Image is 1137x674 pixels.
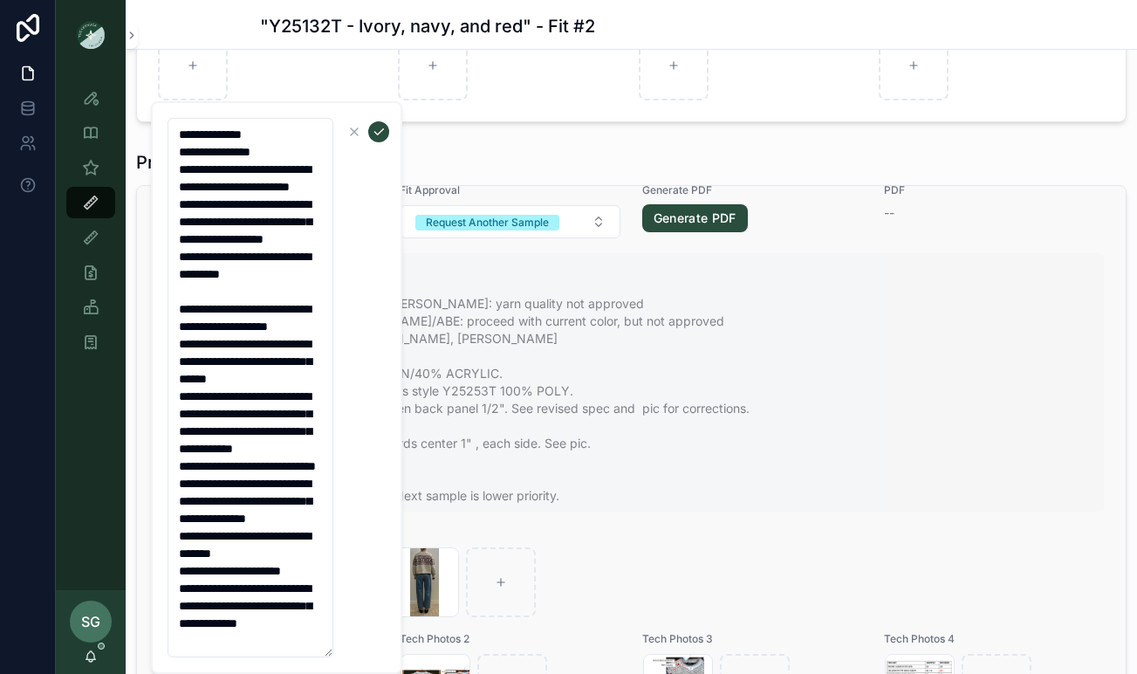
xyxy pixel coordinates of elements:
[884,632,1105,646] span: Tech Photos 4
[400,632,620,646] span: Tech Photos 2
[77,21,105,49] img: App logo
[81,611,100,632] span: SG
[56,70,126,381] div: scrollable content
[158,526,1105,540] span: Fit Photos
[260,14,595,38] h1: "Y25132T - Ivory, navy, and red" - Fit #2
[884,183,1105,197] span: PDF
[642,183,863,197] span: Generate PDF
[136,150,245,175] h1: Previous Fits
[642,204,748,232] a: Generate PDF
[400,183,620,197] span: Fit Approval
[165,260,1098,505] span: HPS ON BODY: ” FABRIC CONTENT: FABRIC APPROVAL: [PERSON_NAME]/[PERSON_NAME]: yarn quality not app...
[884,204,894,222] span: --
[401,205,620,238] button: Select Button
[642,632,863,646] span: Tech Photos 3
[426,215,549,230] div: Request Another Sample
